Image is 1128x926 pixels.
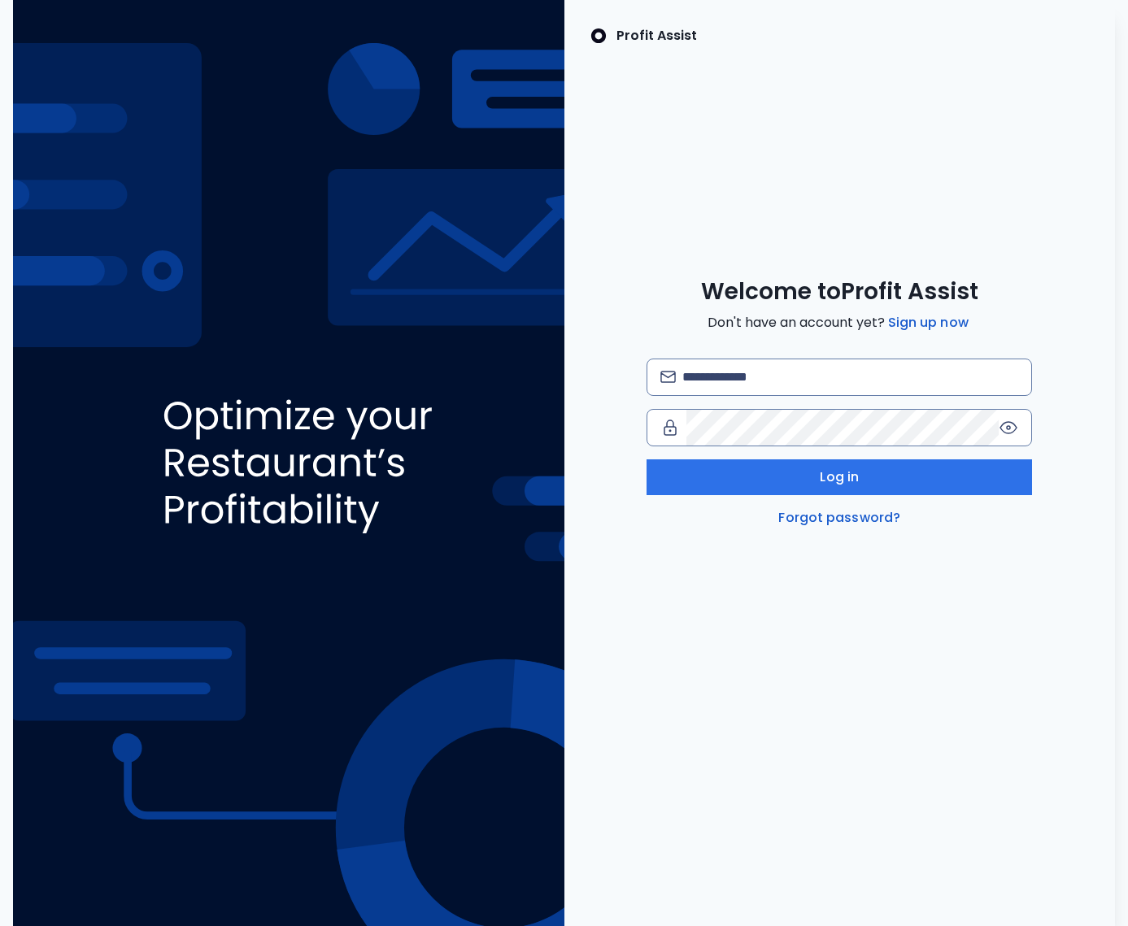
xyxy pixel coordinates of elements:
img: SpotOn Logo [590,26,607,46]
span: Welcome to Profit Assist [701,277,978,306]
button: Log in [647,459,1032,495]
span: Log in [820,467,859,487]
a: Sign up now [885,313,972,333]
span: Don't have an account yet? [708,313,972,333]
a: Forgot password? [775,508,904,528]
img: email [660,371,676,383]
p: Profit Assist [616,26,697,46]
